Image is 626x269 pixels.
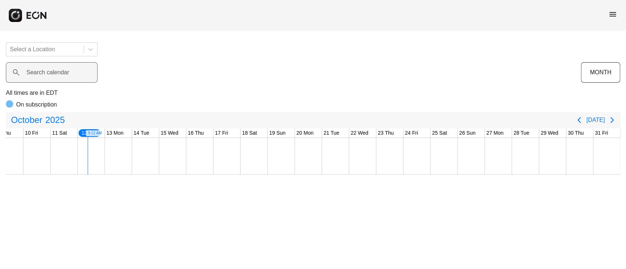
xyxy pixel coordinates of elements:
div: 28 Tue [512,128,531,138]
div: 27 Mon [485,128,505,138]
div: 11 Sat [51,128,68,138]
div: 29 Wed [539,128,560,138]
div: 17 Fri [213,128,230,138]
button: Next page [605,113,619,127]
div: 13 Mon [105,128,125,138]
div: 14 Tue [132,128,151,138]
div: 19 Sun [268,128,287,138]
div: 22 Wed [349,128,370,138]
div: 18 Sat [241,128,258,138]
div: 24 Fri [403,128,420,138]
button: Previous page [572,113,586,127]
div: 16 Thu [186,128,205,138]
span: 2025 [44,113,66,127]
button: October2025 [7,113,69,127]
div: 12 Sun [78,128,101,138]
button: MONTH [581,62,620,83]
label: Search calendar [26,68,69,77]
div: 30 Thu [566,128,585,138]
p: On subscription [16,100,57,109]
span: menu [608,10,617,19]
div: 20 Mon [295,128,315,138]
div: 10 Fri [23,128,40,138]
span: October [10,113,44,127]
button: [DATE] [586,113,605,127]
p: All times are in EDT [6,89,620,97]
div: 15 Wed [159,128,180,138]
div: 23 Thu [376,128,395,138]
div: 31 Fri [593,128,609,138]
div: 26 Sun [458,128,477,138]
div: 25 Sat [431,128,448,138]
div: 21 Tue [322,128,341,138]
